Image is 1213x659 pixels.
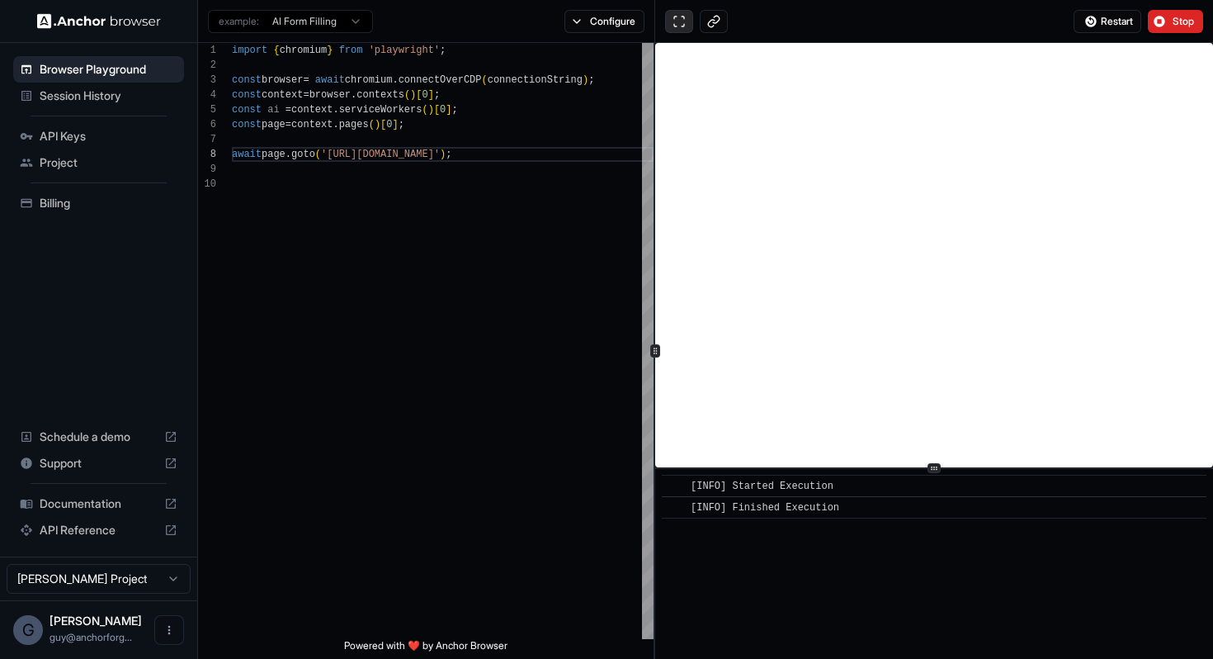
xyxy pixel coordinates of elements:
span: . [333,104,338,116]
div: Project [13,149,184,176]
button: Open menu [154,615,184,645]
span: ( [369,119,375,130]
span: chromium [280,45,328,56]
span: await [232,149,262,160]
span: ( [315,149,321,160]
div: G [13,615,43,645]
div: API Reference [13,517,184,543]
span: { [273,45,279,56]
span: Schedule a demo [40,429,158,445]
span: API Reference [40,522,158,538]
button: Open in full screen [665,10,693,33]
div: 6 [198,117,216,132]
span: ) [410,89,416,101]
span: . [351,89,356,101]
span: const [232,89,262,101]
div: 2 [198,58,216,73]
span: ) [440,149,446,160]
div: Documentation [13,491,184,517]
span: Billing [40,195,177,211]
span: ( [404,89,410,101]
span: = [303,89,309,101]
span: [INFO] Started Execution [691,481,833,492]
span: ai [267,104,279,116]
span: example: [219,15,259,28]
div: 3 [198,73,216,88]
span: guy@anchorforge.io [50,631,132,643]
span: Support [40,455,158,472]
div: Support [13,450,184,476]
div: Session History [13,83,184,109]
span: serviceWorkers [339,104,422,116]
span: . [333,119,338,130]
span: Stop [1173,15,1196,28]
div: 8 [198,147,216,162]
span: Project [40,154,177,171]
div: API Keys [13,123,184,149]
span: ( [422,104,427,116]
span: . [286,149,291,160]
span: Restart [1101,15,1133,28]
span: browser [309,89,351,101]
span: ; [399,119,404,130]
button: Restart [1074,10,1141,33]
button: Stop [1148,10,1203,33]
span: ; [446,149,451,160]
div: 7 [198,132,216,147]
span: ; [588,74,594,86]
span: ​ [670,500,678,516]
span: ] [428,89,434,101]
span: = [286,119,291,130]
span: = [303,74,309,86]
span: ; [440,45,446,56]
span: = [286,104,291,116]
div: 10 [198,177,216,192]
span: const [232,104,262,116]
span: 'playwright' [369,45,440,56]
span: goto [291,149,315,160]
span: await [315,74,345,86]
span: connectOverCDP [399,74,482,86]
span: . [392,74,398,86]
span: const [232,119,262,130]
span: ; [434,89,440,101]
span: [ [380,119,386,130]
div: 9 [198,162,216,177]
span: ( [482,74,488,86]
div: Schedule a demo [13,424,184,450]
div: Billing [13,190,184,216]
span: 0 [386,119,392,130]
span: const [232,74,262,86]
span: Powered with ❤️ by Anchor Browser [344,639,507,659]
span: ) [583,74,588,86]
span: 0 [422,89,427,101]
img: Anchor Logo [37,13,161,29]
span: ] [392,119,398,130]
span: pages [339,119,369,130]
button: Copy live view URL [700,10,728,33]
span: contexts [356,89,404,101]
span: Browser Playground [40,61,177,78]
span: Session History [40,88,177,104]
span: [ [434,104,440,116]
span: import [232,45,267,56]
span: API Keys [40,128,177,145]
span: from [339,45,363,56]
span: ] [446,104,451,116]
span: Documentation [40,495,158,512]
span: Guy Ben Simhon [50,614,142,628]
span: context [262,89,303,101]
span: ​ [670,478,678,495]
div: 5 [198,102,216,117]
div: Browser Playground [13,56,184,83]
span: ) [375,119,380,130]
span: page [262,149,286,160]
span: browser [262,74,303,86]
span: connectionString [488,74,583,86]
span: '[URL][DOMAIN_NAME]' [321,149,440,160]
span: context [291,104,333,116]
span: [INFO] Finished Execution [691,502,839,514]
span: chromium [345,74,393,86]
span: } [327,45,333,56]
div: 1 [198,43,216,58]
